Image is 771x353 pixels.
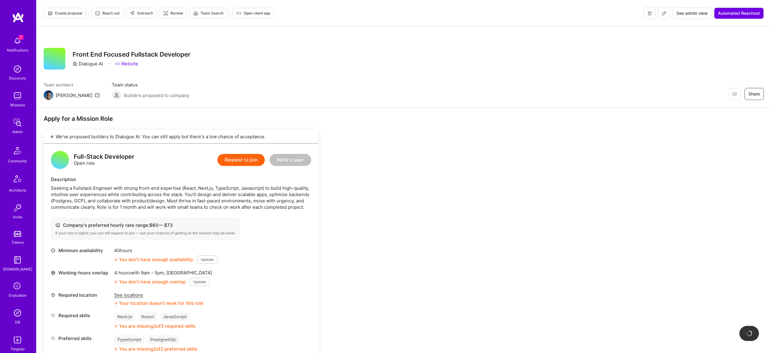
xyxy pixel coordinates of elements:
[114,335,144,344] div: TypeScript
[163,11,183,16] span: Review
[11,63,23,75] img: discovery
[3,266,32,272] div: [DOMAIN_NAME]
[130,11,153,16] span: Outreach
[11,334,23,346] img: Skill Targeter
[56,92,92,98] div: [PERSON_NAME]
[51,335,111,342] div: Preferred skills
[8,158,27,164] div: Community
[11,35,23,47] img: bell
[11,90,23,102] img: teamwork
[9,292,27,298] div: Evaluation
[236,11,270,16] span: Open client app
[15,319,20,325] div: DB
[48,11,82,16] span: Create proposal
[732,92,737,96] i: icon EyeClosed
[51,247,111,254] div: Minimum availability
[119,323,195,329] div: You are missing 3 of 3 required skills
[676,10,708,16] span: See admin view
[44,115,318,123] div: Apply for a Mission Role
[73,61,77,66] i: icon CompanyGray
[124,92,189,98] span: Builders proposed to company
[714,8,764,19] button: Automated Reachout
[140,270,166,276] span: 9am - 5pm ,
[114,256,193,263] div: You don’t have enough availability
[217,154,265,166] button: Request to join
[748,91,760,97] span: Share
[9,75,26,81] div: Discovery
[673,8,712,19] button: See admin view
[44,130,318,144] div: We've proposed builders to Dialogue AI. You can still apply but there's a low chance of acceptance.
[12,129,23,135] div: Admin
[73,61,103,67] div: Dialogue AI
[112,82,189,88] span: Team status
[9,187,26,193] div: Architects
[19,35,23,40] span: 1
[115,61,138,67] a: Website
[744,88,764,100] button: Share
[11,307,23,319] img: Admin Search
[270,154,311,166] button: Refer a peer
[95,11,120,16] span: Reach out
[14,231,21,237] img: tokens
[44,8,86,19] button: Create proposal
[138,312,157,321] div: React
[11,254,23,266] img: guide book
[11,346,25,352] div: Targeter
[114,292,203,298] div: See locations
[746,330,753,337] img: loading
[44,90,53,100] img: Team Architect
[51,293,55,297] i: icon Location
[114,258,118,261] i: icon CloseOrange
[51,270,111,276] div: Working-hours overlap
[51,248,55,253] i: icon Clock
[189,278,210,286] button: Update
[74,154,134,160] div: Full-Stack Developer
[55,222,236,228] div: Company's preferred hourly rate range: $ 60 — $ 73
[95,93,100,98] i: icon Mail
[114,300,203,306] div: Your location doesn’t work for this role
[10,173,25,187] img: Architects
[12,12,24,23] img: logo
[73,51,190,58] h3: Front End Focused Fullstack Developer
[233,8,274,19] button: Open client app
[11,202,23,214] img: Invite
[119,346,197,352] div: You are missing 2 of 2 preferred skills
[51,270,55,275] i: icon World
[126,8,157,19] button: Outreach
[718,10,760,16] span: Automated Reachout
[159,8,187,19] button: Review
[44,82,100,88] span: Team architect
[91,8,123,19] button: Reach out
[55,231,236,236] div: If your rate is higher, you can still request to join — but your chances of getting on the missio...
[114,280,118,284] i: icon CloseOrange
[114,312,135,321] div: Next.js
[10,102,25,108] div: Missions
[114,270,212,276] div: 4 hours with [GEOGRAPHIC_DATA]
[114,247,217,254] div: 40 hours
[51,292,111,298] div: Required location
[12,281,23,292] i: icon SelectionTeam
[7,47,28,53] div: Notifications
[160,312,190,321] div: JavaScript
[11,239,24,245] div: Tokens
[13,214,22,220] div: Invite
[193,11,223,16] span: Team Search
[51,176,311,183] div: Description
[112,90,121,100] img: Builders proposed to company
[51,313,55,318] i: icon Tag
[114,301,118,305] i: icon CloseOrange
[51,185,311,210] div: Seeking a Fullstack Engineer with strong front-end expertise (React, Next.js, TypeScript, Javascr...
[48,11,52,16] i: icon Proposal
[114,279,186,285] div: You don’t have enough overlap
[114,347,118,351] i: icon CloseOrange
[114,324,118,328] i: icon CloseOrange
[11,117,23,129] img: admin teamwork
[163,11,168,16] i: icon Targeter
[55,223,60,227] i: icon Cash
[189,8,227,19] button: Team Search
[51,336,55,341] i: icon Tag
[197,255,217,264] button: Update
[147,335,179,344] div: PostgreSQL
[10,143,25,158] img: Community
[51,312,111,319] div: Required skills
